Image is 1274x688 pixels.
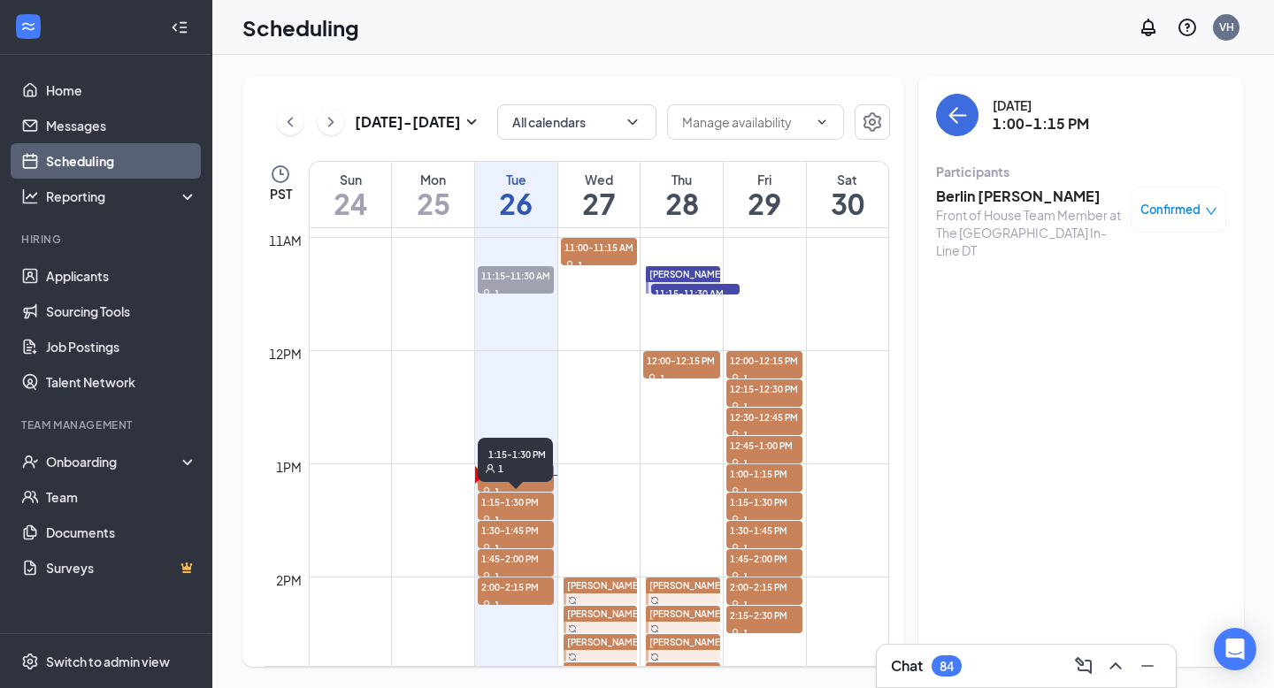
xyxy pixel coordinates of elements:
[743,599,748,611] span: 1
[649,665,724,676] span: [PERSON_NAME]
[171,19,188,36] svg: Collapse
[46,108,197,143] a: Messages
[730,486,741,497] svg: User
[318,109,344,135] button: ChevronRight
[270,164,291,185] svg: Clock
[807,188,888,218] h1: 30
[478,266,554,284] span: 11:15-11:30 AM
[481,571,492,582] svg: User
[567,580,641,591] span: [PERSON_NAME]
[355,112,461,132] h3: [DATE] - [DATE]
[651,284,740,302] span: 11:15-11:30 AM
[1133,652,1162,680] button: Minimize
[730,628,741,638] svg: User
[558,171,641,188] div: Wed
[481,288,492,299] svg: User
[21,453,39,470] svg: UserCheck
[272,570,305,590] div: 2pm
[310,188,391,218] h1: 24
[726,464,802,482] span: 1:00-1:15 PM
[743,542,748,554] span: 1
[936,94,979,136] button: back-button
[1070,652,1098,680] button: ComposeMessage
[641,188,723,218] h1: 28
[46,550,197,585] a: SurveysCrown
[392,162,474,227] a: August 25, 2025
[743,372,748,385] span: 1
[726,577,802,595] span: 2:00-2:15 PM
[475,162,557,227] a: August 26, 2025
[726,606,802,623] span: 2:15-2:30 PM
[726,549,802,567] span: 1:45-2:00 PM
[495,287,500,300] span: 1
[891,656,923,676] h3: Chat
[495,514,500,526] span: 1
[478,493,554,510] span: 1:15-1:30 PM
[568,653,577,661] svg: Sync
[478,577,554,595] span: 2:00-2:15 PM
[743,485,748,498] span: 1
[743,514,748,526] span: 1
[19,18,37,35] svg: WorkstreamLogo
[481,543,492,554] svg: User
[46,187,198,205] div: Reporting
[475,171,557,188] div: Tue
[641,171,723,188] div: Thu
[649,608,724,619] span: [PERSON_NAME]
[724,162,806,227] a: August 29, 2025
[730,600,741,610] svg: User
[265,231,305,250] div: 11am
[46,453,182,470] div: Onboarding
[498,462,503,475] span: 1
[495,570,500,583] span: 1
[485,445,546,462] span: 1:15-1:30 PM
[281,111,299,133] svg: ChevronLeft
[650,624,659,633] svg: Sync
[726,521,802,539] span: 1:30-1:45 PM
[1137,655,1158,677] svg: Minimize
[649,637,724,647] span: [PERSON_NAME]
[1219,19,1234,34] div: VH
[993,114,1089,134] h3: 1:00-1:15 PM
[277,109,303,135] button: ChevronLeft
[647,373,657,384] svg: User
[310,171,391,188] div: Sun
[993,96,1089,114] div: [DATE]
[936,187,1122,206] h3: Berlin [PERSON_NAME]
[564,260,575,271] svg: User
[46,653,170,670] div: Switch to admin view
[21,232,194,247] div: Hiring
[947,104,968,126] svg: ArrowLeft
[936,163,1226,180] div: Participants
[1214,628,1256,670] div: Open Intercom Messenger
[724,171,806,188] div: Fri
[649,580,724,591] span: [PERSON_NAME]
[624,113,641,131] svg: ChevronDown
[726,351,802,369] span: 12:00-12:15 PM
[815,115,829,129] svg: ChevronDown
[578,259,583,271] span: 1
[270,185,292,203] span: PST
[660,372,665,385] span: 1
[567,665,641,676] span: [PERSON_NAME]
[485,463,495,474] svg: User
[21,417,194,432] div: Team Management
[46,364,197,400] a: Talent Network
[475,188,557,218] h1: 26
[862,111,883,133] svg: Settings
[46,479,197,515] a: Team
[730,543,741,554] svg: User
[310,162,391,227] a: August 24, 2025
[726,493,802,510] span: 1:15-1:30 PM
[940,659,954,674] div: 84
[743,429,748,441] span: 1
[730,401,741,412] svg: User
[558,162,641,227] a: August 27, 2025
[497,104,656,140] button: All calendarsChevronDown
[481,515,492,525] svg: User
[743,457,748,470] span: 1
[730,430,741,440] svg: User
[46,515,197,550] a: Documents
[1177,17,1198,38] svg: QuestionInfo
[495,542,500,554] span: 1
